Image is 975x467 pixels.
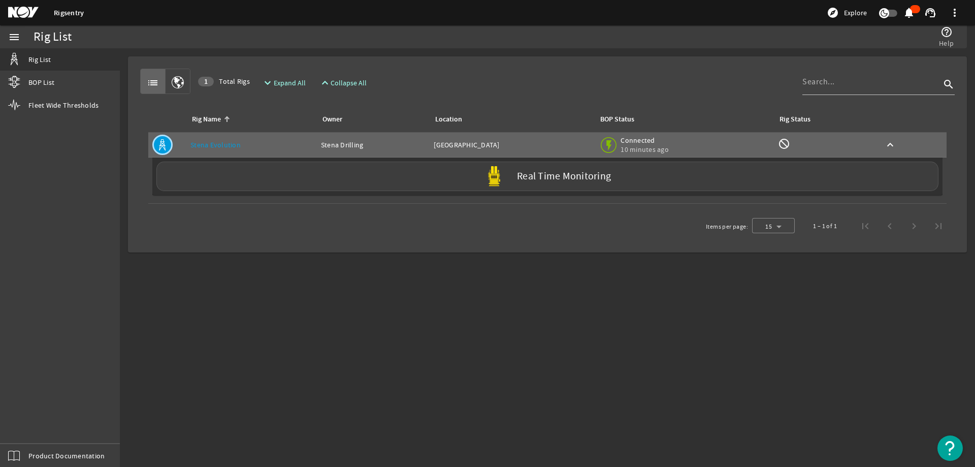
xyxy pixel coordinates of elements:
span: Collapse All [331,78,367,88]
img: Yellowpod.svg [484,166,504,186]
div: Owner [321,114,422,125]
mat-icon: explore [827,7,839,19]
button: Expand All [257,74,310,92]
a: Stena Evolution [190,140,241,149]
a: Rigsentry [54,8,84,18]
span: Expand All [274,78,306,88]
div: Rig Name [192,114,221,125]
mat-icon: expand_more [262,77,270,89]
div: Stena Drilling [321,140,426,150]
button: Collapse All [315,74,371,92]
label: Real Time Monitoring [517,171,611,182]
div: 1 [198,77,214,86]
button: Open Resource Center [937,435,963,461]
div: BOP Status [600,114,634,125]
mat-icon: keyboard_arrow_up [884,139,896,151]
div: Owner [322,114,342,125]
span: Total Rigs [198,76,250,86]
span: BOP List [28,77,54,87]
div: Location [435,114,462,125]
mat-icon: expand_less [319,77,327,89]
i: search [942,78,955,90]
mat-icon: list [147,77,159,89]
div: [GEOGRAPHIC_DATA] [434,140,591,150]
span: Help [939,38,954,48]
div: Location [434,114,587,125]
mat-icon: menu [8,31,20,43]
div: Rig Status [779,114,810,125]
button: more_vert [942,1,967,25]
span: 10 minutes ago [621,145,669,154]
span: Connected [621,136,669,145]
div: Rig List [34,32,72,42]
span: Rig List [28,54,51,65]
span: Explore [844,8,867,18]
span: Product Documentation [28,451,105,461]
input: Search... [802,76,940,88]
mat-icon: notifications [903,7,915,19]
mat-icon: help_outline [940,26,953,38]
a: Real Time Monitoring [152,162,942,191]
span: Fleet Wide Thresholds [28,100,99,110]
div: Rig Name [190,114,309,125]
button: Explore [823,5,871,21]
div: 1 – 1 of 1 [813,221,837,231]
mat-icon: Rig Monitoring not available for this rig [778,138,790,150]
mat-icon: support_agent [924,7,936,19]
div: Items per page: [706,222,748,232]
